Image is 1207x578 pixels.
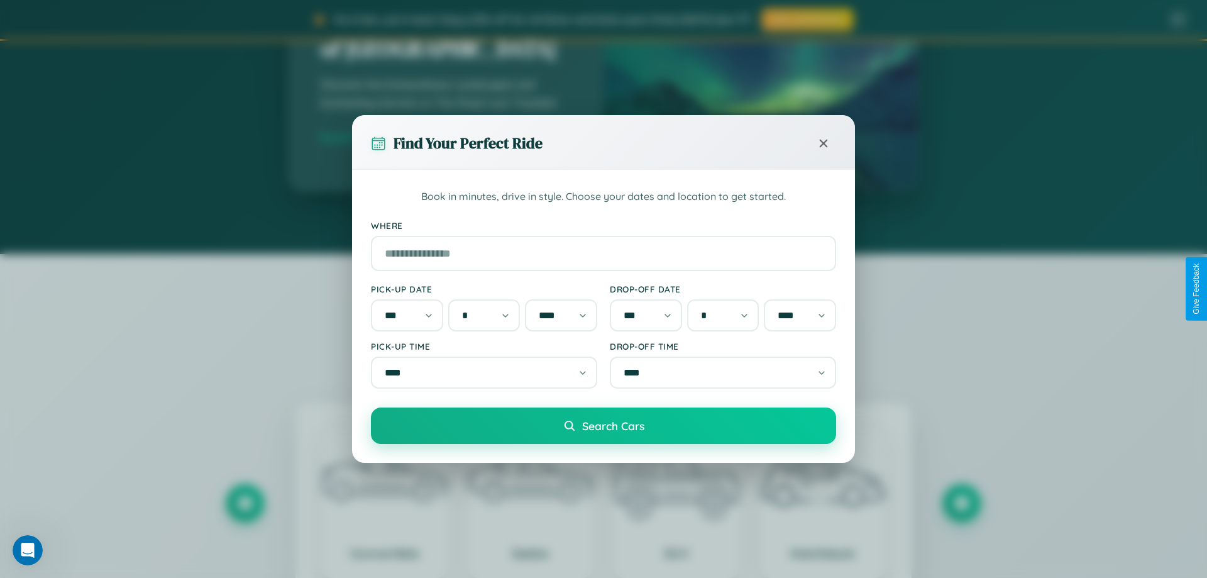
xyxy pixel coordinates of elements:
label: Pick-up Time [371,341,597,352]
label: Drop-off Date [610,284,836,294]
button: Search Cars [371,408,836,444]
p: Book in minutes, drive in style. Choose your dates and location to get started. [371,189,836,205]
label: Where [371,220,836,231]
h3: Find Your Perfect Ride [394,133,543,153]
label: Pick-up Date [371,284,597,294]
span: Search Cars [582,419,644,433]
label: Drop-off Time [610,341,836,352]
